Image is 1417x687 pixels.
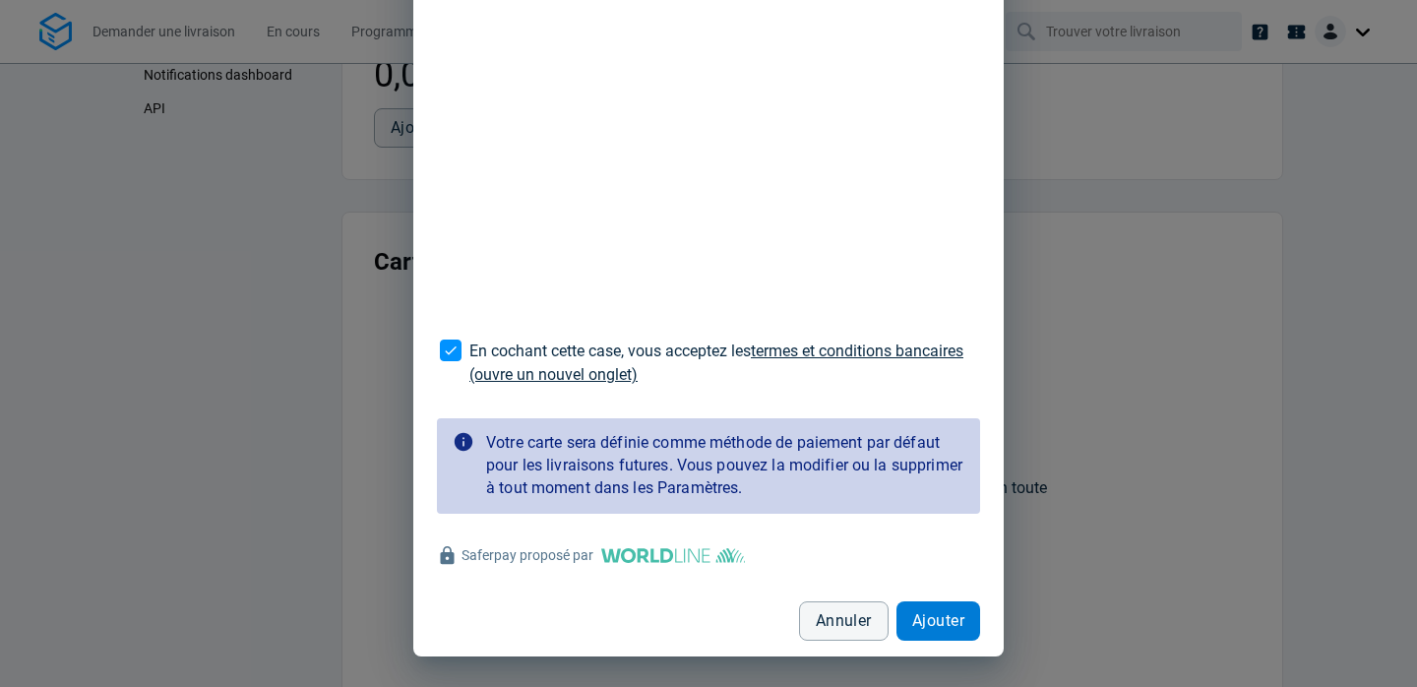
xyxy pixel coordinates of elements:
[912,613,964,629] span: Ajouter
[469,342,751,360] span: En cochant cette case, vous acceptez les
[799,601,889,641] button: Annuler
[486,424,964,508] div: Votre carte sera définie comme méthode de paiement par défaut pour les livraisons futures. Vous p...
[433,12,976,324] iframe: To enrich screen reader interactions, please activate Accessibility in Grammarly extension settings
[462,545,593,565] span: Saferpay proposé par
[896,601,980,641] button: Ajouter
[816,613,872,629] span: Annuler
